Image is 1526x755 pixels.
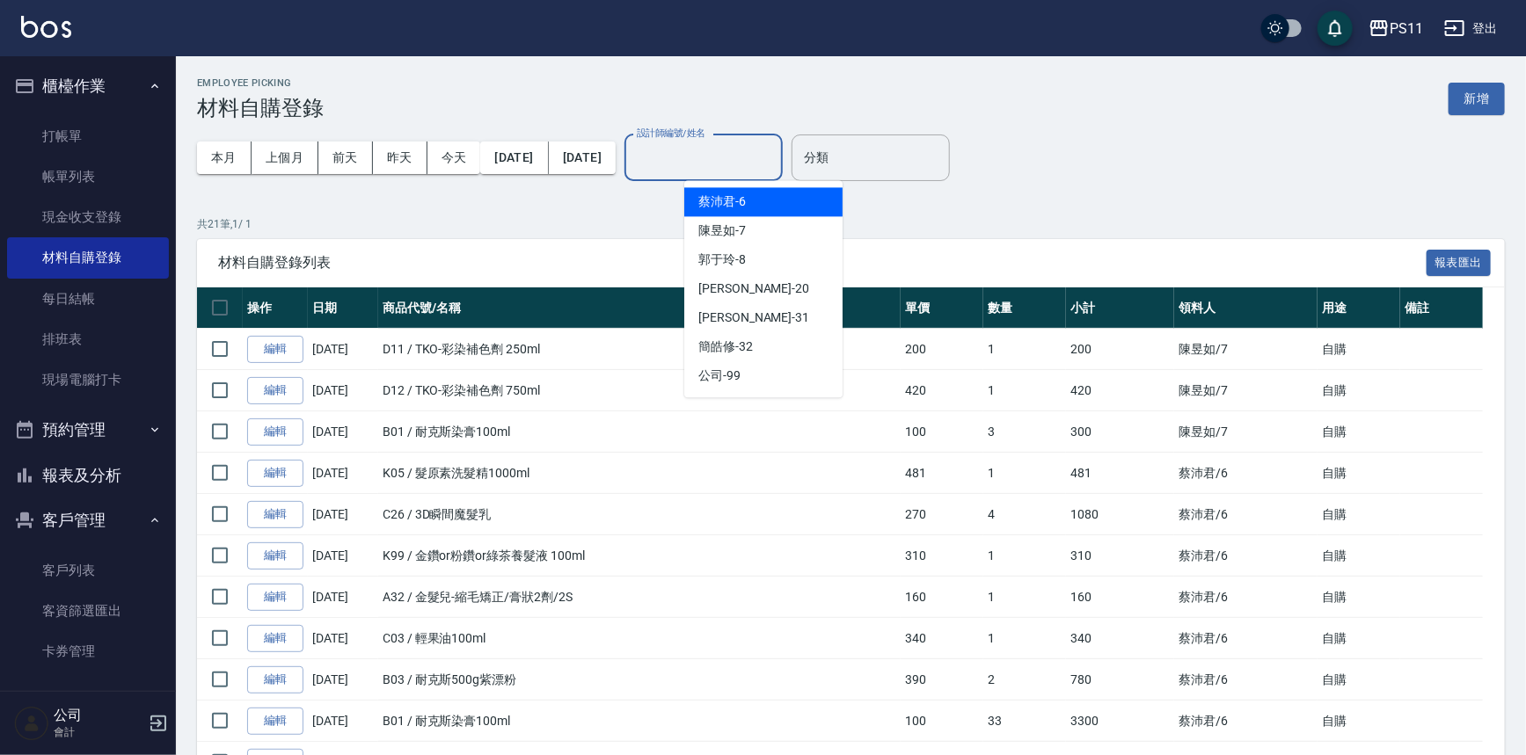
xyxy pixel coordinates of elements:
[1318,411,1400,453] td: 自購
[901,411,983,453] td: 100
[197,77,324,89] h2: Employee Picking
[7,591,169,631] a: 客資篩選匯出
[901,370,983,411] td: 420
[197,142,252,174] button: 本月
[7,116,169,156] a: 打帳單
[698,367,741,385] span: 公司 -99
[698,338,753,356] span: 簡皓修 -32
[247,708,303,735] a: 編輯
[983,577,1066,618] td: 1
[308,618,378,659] td: [DATE]
[308,411,378,453] td: [DATE]
[983,494,1066,535] td: 4
[983,411,1066,453] td: 3
[1318,11,1353,46] button: save
[1427,253,1492,270] a: 報表匯出
[247,625,303,652] a: 編輯
[1066,701,1174,742] td: 3300
[7,237,169,278] a: 材料自購登錄
[983,370,1066,411] td: 1
[7,407,169,453] button: 預約管理
[308,577,378,618] td: [DATE]
[308,659,378,701] td: [DATE]
[1066,494,1174,535] td: 1080
[1318,618,1400,659] td: 自購
[378,659,901,701] td: B03 / 耐克斯500g紫漂粉
[247,501,303,528] a: 編輯
[378,453,901,494] td: K05 / 髮原素洗髮精1000ml
[243,287,308,329] th: 操作
[983,659,1066,701] td: 2
[1174,287,1318,329] th: 領料人
[54,707,143,724] h5: 公司
[1318,577,1400,618] td: 自購
[1066,411,1174,453] td: 300
[378,494,901,535] td: C26 / 3D瞬間魔髮乳
[247,542,303,570] a: 編輯
[7,279,169,319] a: 每日結帳
[7,631,169,672] a: 卡券管理
[1318,701,1400,742] td: 自購
[308,535,378,577] td: [DATE]
[698,250,746,269] span: 郭于玲 -8
[247,336,303,363] a: 編輯
[218,254,1427,272] span: 材料自購登錄列表
[1174,411,1318,453] td: 陳昱如 /7
[901,535,983,577] td: 310
[1066,659,1174,701] td: 780
[7,63,169,109] button: 櫃檯作業
[7,156,169,197] a: 帳單列表
[308,370,378,411] td: [DATE]
[378,577,901,618] td: A32 / 金髮兒-縮毛矯正/膏狀2劑/2S
[7,319,169,359] a: 排班表
[1437,12,1505,45] button: 登出
[901,701,983,742] td: 100
[427,142,481,174] button: 今天
[247,377,303,404] a: 編輯
[308,701,378,742] td: [DATE]
[901,329,983,370] td: 200
[378,535,901,577] td: K99 / 金鑽or粉鑽or綠茶養髮液 100ml
[7,550,169,591] a: 客戶列表
[983,287,1066,329] th: 數量
[983,329,1066,370] td: 1
[983,618,1066,659] td: 1
[480,142,548,174] button: [DATE]
[373,142,427,174] button: 昨天
[378,618,901,659] td: C03 / 輕果油100ml
[1318,494,1400,535] td: 自購
[901,618,983,659] td: 340
[901,494,983,535] td: 270
[1318,659,1400,701] td: 自購
[1066,618,1174,659] td: 340
[378,329,901,370] td: D11 / TKO-彩染補色劑 250ml
[901,659,983,701] td: 390
[698,279,809,298] span: [PERSON_NAME] -20
[983,535,1066,577] td: 1
[21,16,71,38] img: Logo
[308,329,378,370] td: [DATE]
[1066,329,1174,370] td: 200
[901,577,983,618] td: 160
[197,216,1505,232] p: 共 21 筆, 1 / 1
[1449,83,1505,115] button: 新增
[1174,329,1318,370] td: 陳昱如 /7
[1174,659,1318,701] td: 蔡沛君 /6
[901,287,983,329] th: 單價
[14,706,49,741] img: Person
[1362,11,1430,47] button: PS11
[247,460,303,487] a: 編輯
[1066,370,1174,411] td: 420
[1066,453,1174,494] td: 481
[247,584,303,611] a: 編輯
[197,96,324,120] h3: 材料自購登錄
[378,701,901,742] td: B01 / 耐克斯染膏100ml
[7,197,169,237] a: 現金收支登錄
[1318,370,1400,411] td: 自購
[247,666,303,693] a: 編輯
[1174,577,1318,618] td: 蔡沛君 /6
[1066,577,1174,618] td: 160
[7,679,169,725] button: 行銷工具
[549,142,616,174] button: [DATE]
[54,724,143,740] p: 會計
